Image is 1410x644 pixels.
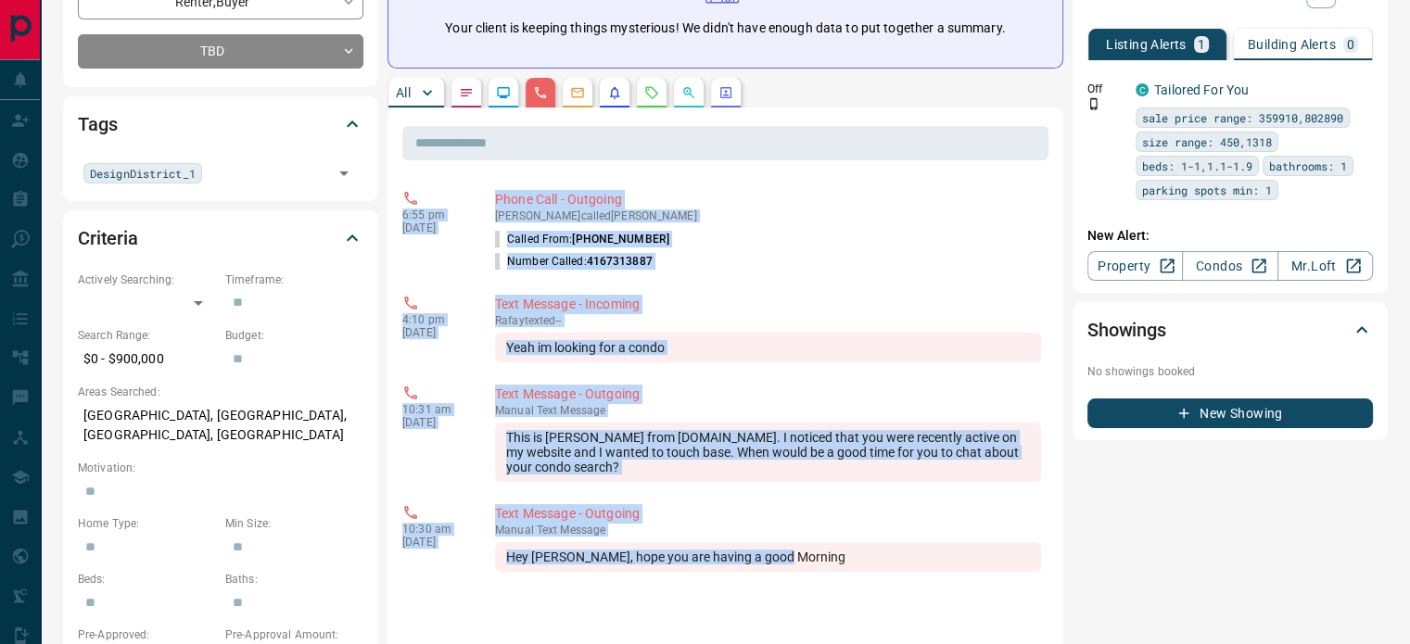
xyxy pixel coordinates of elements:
[1142,108,1343,127] span: sale price range: 359910,802890
[1142,181,1272,199] span: parking spots min: 1
[495,231,669,247] p: Called From:
[1248,38,1336,51] p: Building Alerts
[1087,315,1166,345] h2: Showings
[1087,226,1373,246] p: New Alert:
[78,271,216,288] p: Actively Searching:
[402,313,467,326] p: 4:10 pm
[495,524,1041,537] p: Text Message
[396,86,411,99] p: All
[78,460,363,476] p: Motivation:
[402,326,467,339] p: [DATE]
[495,404,1041,417] p: Text Message
[225,271,363,288] p: Timeframe:
[331,160,357,186] button: Open
[495,524,534,537] span: manual
[533,85,548,100] svg: Calls
[718,85,733,100] svg: Agent Actions
[225,571,363,587] p: Baths:
[1087,398,1373,428] button: New Showing
[1136,83,1149,96] div: condos.ca
[445,19,1005,38] p: Your client is keeping things mysterious! We didn't have enough data to put together a summary.
[90,164,196,183] span: DesignDistrict_1
[1087,97,1100,110] svg: Push Notification Only
[1277,251,1373,281] a: Mr.Loft
[1154,82,1249,97] a: Tailored For You
[572,233,669,246] span: [PHONE_NUMBER]
[681,85,696,100] svg: Opportunities
[78,102,363,146] div: Tags
[78,400,363,450] p: [GEOGRAPHIC_DATA], [GEOGRAPHIC_DATA], [GEOGRAPHIC_DATA], [GEOGRAPHIC_DATA]
[78,34,363,69] div: TBD
[225,515,363,532] p: Min Size:
[495,253,653,270] p: Number Called:
[587,255,653,268] span: 4167313887
[1347,38,1354,51] p: 0
[607,85,622,100] svg: Listing Alerts
[1142,157,1252,175] span: beds: 1-1,1.1-1.9
[225,626,363,643] p: Pre-Approval Amount:
[1142,133,1272,151] span: size range: 450,1318
[1106,38,1187,51] p: Listing Alerts
[78,223,138,253] h2: Criteria
[78,571,216,587] p: Beds:
[78,515,216,532] p: Home Type:
[78,344,216,374] p: $0 - $900,000
[495,423,1041,482] div: This is [PERSON_NAME] from [DOMAIN_NAME]. I noticed that you were recently active on my website a...
[495,295,1041,314] p: Text Message - Incoming
[78,384,363,400] p: Areas Searched:
[402,221,467,234] p: [DATE]
[495,542,1041,572] div: Hey [PERSON_NAME], hope you are having a good Morning
[402,403,467,416] p: 10:31 am
[402,523,467,536] p: 10:30 am
[1269,157,1347,175] span: bathrooms: 1
[496,85,511,100] svg: Lead Browsing Activity
[1087,308,1373,352] div: Showings
[459,85,474,100] svg: Notes
[495,404,534,417] span: manual
[78,216,363,260] div: Criteria
[402,536,467,549] p: [DATE]
[495,209,1041,222] p: [PERSON_NAME] called [PERSON_NAME]
[1087,363,1373,380] p: No showings booked
[78,327,216,344] p: Search Range:
[1087,81,1124,97] p: Off
[495,385,1041,404] p: Text Message - Outgoing
[495,504,1041,524] p: Text Message - Outgoing
[495,314,1041,327] p: Rafay texted --
[402,208,467,221] p: 6:55 pm
[495,333,1041,362] div: Yeah im looking for a condo
[570,85,585,100] svg: Emails
[225,327,363,344] p: Budget:
[1182,251,1277,281] a: Condos
[1198,38,1205,51] p: 1
[402,416,467,429] p: [DATE]
[495,190,1041,209] p: Phone Call - Outgoing
[78,626,216,643] p: Pre-Approved:
[644,85,659,100] svg: Requests
[78,109,117,139] h2: Tags
[1087,251,1183,281] a: Property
